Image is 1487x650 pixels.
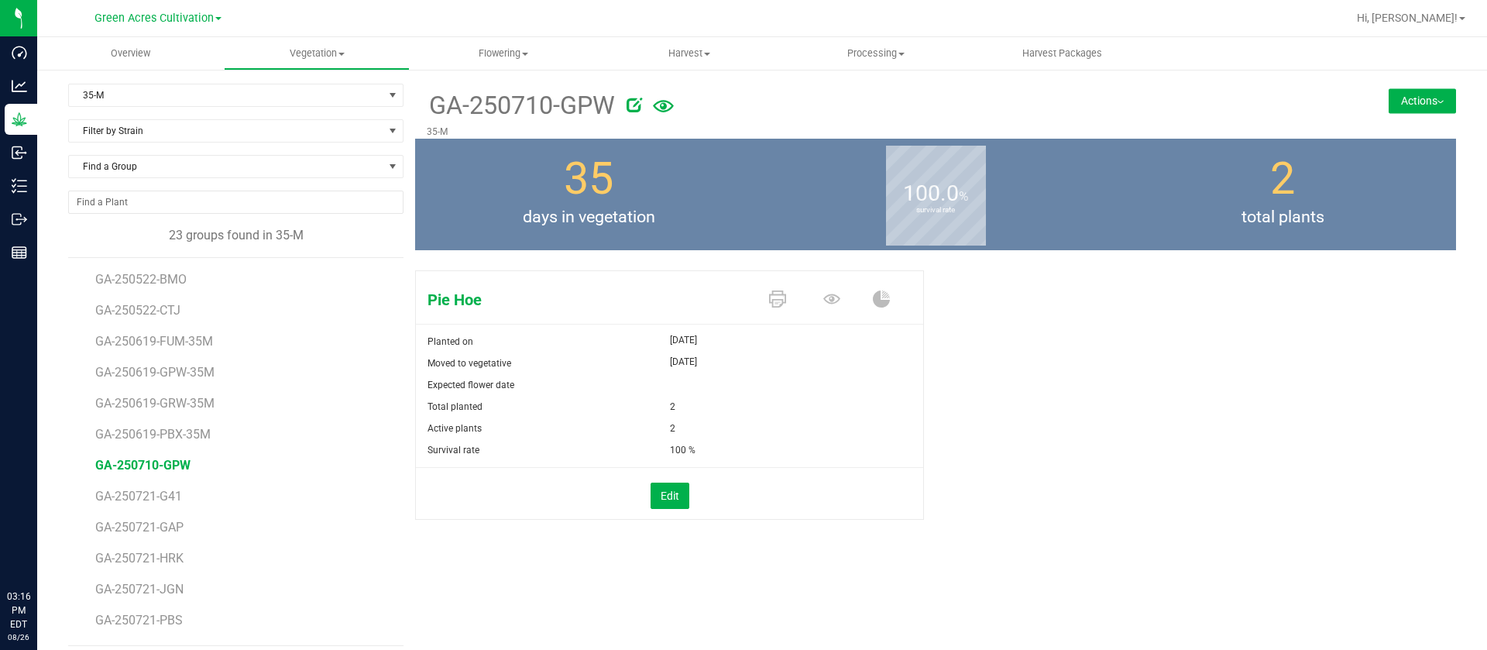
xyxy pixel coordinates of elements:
inline-svg: Inbound [12,145,27,160]
span: GA-250522-CTJ [95,303,180,318]
span: GA-250619-GRW-35M [95,396,215,411]
span: GA-250710-GPW [95,458,191,473]
iframe: Resource center unread badge [46,524,64,542]
span: GA-250619-GPW-35M [95,365,215,380]
a: Flowering [410,37,596,70]
span: GA-250721-JGN [95,582,184,597]
span: GA-250721-GAP [95,520,184,535]
span: Total planted [428,401,483,412]
span: [DATE] [670,353,697,371]
span: 2 [670,418,675,439]
span: Moved to vegetative [428,358,511,369]
group-info-box: Total number of plants [1121,139,1444,250]
inline-svg: Outbound [12,212,27,227]
span: Hi, [PERSON_NAME]! [1357,12,1458,24]
span: 35-M [69,84,383,106]
span: Overview [90,46,171,60]
span: Find a Group [69,156,383,177]
span: GA-250721-HRK [95,551,184,566]
span: Active plants [428,423,482,434]
span: select [383,84,403,106]
span: Processing [784,46,969,60]
span: GA-250522-BMO [95,272,187,287]
span: Planted on [428,336,473,347]
span: GA-250721-PBS [95,613,183,628]
a: Harvest Packages [969,37,1156,70]
inline-svg: Analytics [12,78,27,94]
inline-svg: Inventory [12,178,27,194]
a: Vegetation [224,37,410,70]
span: 2 [670,396,675,418]
span: Filter by Strain [69,120,383,142]
group-info-box: Survival rate [774,139,1097,250]
p: 03:16 PM EDT [7,590,30,631]
span: GA-250721-G41 [95,489,182,504]
inline-svg: Reports [12,245,27,260]
span: 35 [564,153,613,205]
span: total plants [1109,205,1456,230]
span: GA-250619-FUM-35M [95,334,213,349]
span: GA-250619-PBX-35M [95,427,211,442]
a: Harvest [596,37,783,70]
inline-svg: Dashboard [12,45,27,60]
span: Expected flower date [428,380,514,390]
div: 23 groups found in 35-M [68,226,404,245]
p: 08/26 [7,631,30,643]
span: 2 [1270,153,1295,205]
input: NO DATA FOUND [69,191,403,213]
a: Overview [37,37,224,70]
a: Processing [783,37,970,70]
span: 100 % [670,439,695,461]
p: 35-M [427,125,1271,139]
span: Flowering [410,46,596,60]
span: days in vegetation [415,205,762,230]
group-info-box: Days in vegetation [427,139,750,250]
button: Edit [651,483,689,509]
span: Harvest Packages [1001,46,1123,60]
b: survival rate [886,141,986,280]
iframe: Resource center [15,526,62,573]
inline-svg: Grow [12,112,27,127]
span: Harvest [597,46,782,60]
span: Survival rate [428,445,479,456]
span: Green Acres Cultivation [94,12,214,25]
span: Vegetation [225,46,410,60]
span: [DATE] [670,331,697,349]
span: GA-250710-GPW [427,87,615,125]
span: Pie Hoe [416,288,754,311]
button: Actions [1389,88,1456,113]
